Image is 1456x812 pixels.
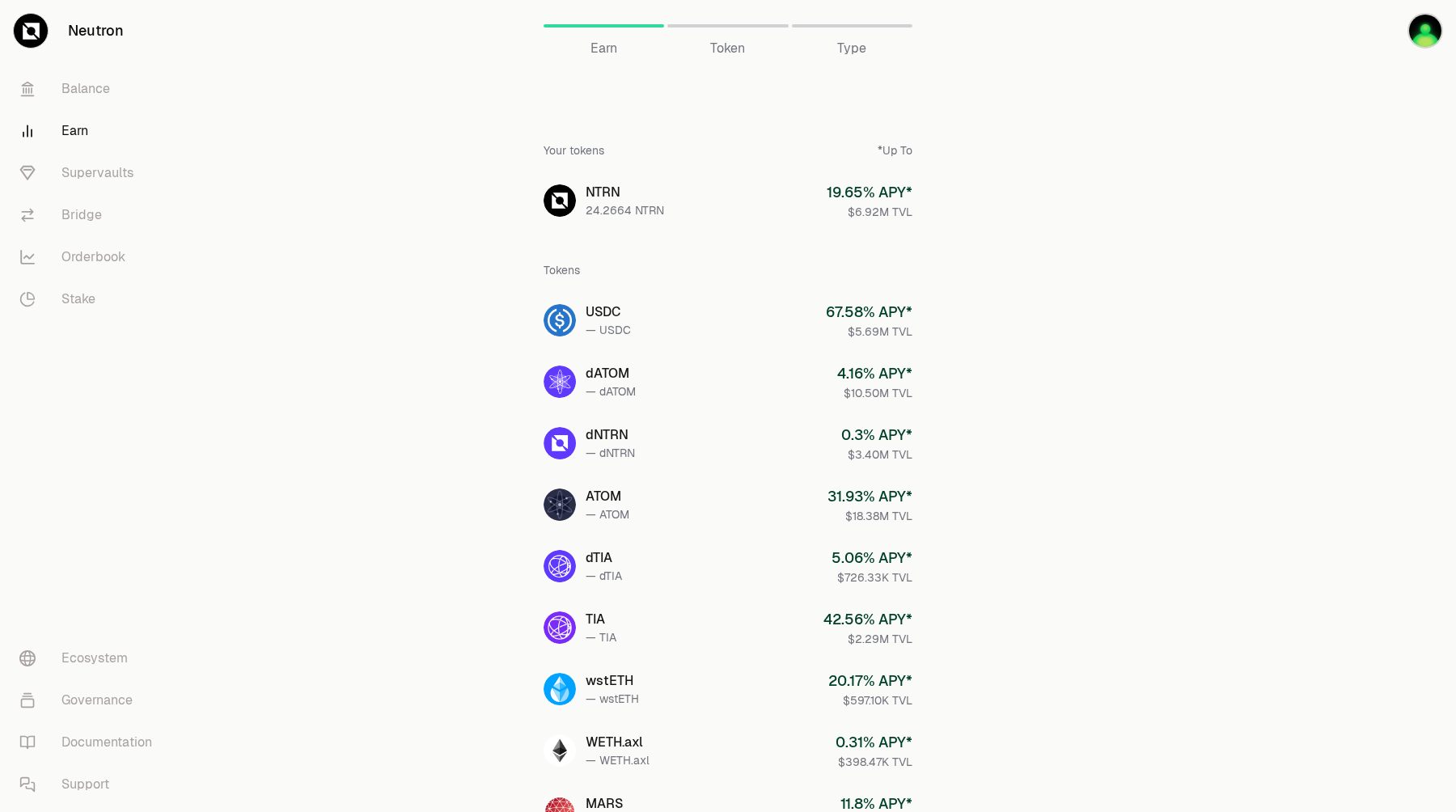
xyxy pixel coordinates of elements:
[827,181,912,204] div: 19.65 % APY*
[823,608,912,631] div: 42.56 % APY*
[586,445,635,461] div: — dNTRN
[586,752,650,768] div: — WETH.axl
[841,424,912,446] div: 0.3 % APY*
[586,425,635,445] div: dNTRN
[586,506,629,522] div: — ATOM
[544,142,604,159] div: Your tokens
[1409,15,1441,47] img: limit order 5
[586,487,629,506] div: ATOM
[544,262,580,278] div: Tokens
[836,754,912,770] div: $398.47K TVL
[6,721,175,763] a: Documentation
[823,631,912,647] div: $2.29M TVL
[531,537,925,595] a: dTIAdTIA— dTIA5.06% APY*$726.33K TVL
[6,236,175,278] a: Orderbook
[586,568,622,584] div: — dTIA
[6,278,175,320] a: Stake
[837,362,912,385] div: 4.16 % APY*
[544,488,576,521] img: ATOM
[531,598,925,657] a: TIATIA— TIA42.56% APY*$2.29M TVL
[6,763,175,806] a: Support
[586,691,639,707] div: — wstETH
[531,721,925,780] a: WETH.axlWETH.axl— WETH.axl0.31% APY*$398.47K TVL
[586,671,639,691] div: wstETH
[544,673,576,705] img: wstETH
[586,383,636,400] div: — dATOM
[826,324,912,340] div: $5.69M TVL
[586,183,664,202] div: NTRN
[586,610,616,629] div: TIA
[531,660,925,718] a: wstETHwstETH— wstETH20.17% APY*$597.10K TVL
[710,39,745,58] span: Token
[832,569,912,586] div: $726.33K TVL
[586,629,616,645] div: — TIA
[531,291,925,349] a: USDCUSDC— USDC67.58% APY*$5.69M TVL
[544,550,576,582] img: dTIA
[544,427,576,459] img: dNTRN
[586,548,622,568] div: dTIA
[531,414,925,472] a: dNTRNdNTRN— dNTRN0.3% APY*$3.40M TVL
[827,485,912,508] div: 31.93 % APY*
[586,322,631,338] div: — USDC
[832,547,912,569] div: 5.06 % APY*
[6,68,175,110] a: Balance
[544,366,576,398] img: dATOM
[878,142,912,159] div: *Up To
[837,39,866,58] span: Type
[836,731,912,754] div: 0.31 % APY*
[837,385,912,401] div: $10.50M TVL
[841,446,912,463] div: $3.40M TVL
[6,110,175,152] a: Earn
[6,152,175,194] a: Supervaults
[544,6,664,45] a: Earn
[6,679,175,721] a: Governance
[827,204,912,220] div: $6.92M TVL
[544,184,576,217] img: NTRN
[828,692,912,708] div: $597.10K TVL
[586,364,636,383] div: dATOM
[590,39,617,58] span: Earn
[586,202,664,218] div: 24.2664 NTRN
[826,301,912,324] div: 67.58 % APY*
[6,637,175,679] a: Ecosystem
[586,302,631,322] div: USDC
[544,304,576,336] img: USDC
[828,670,912,692] div: 20.17 % APY*
[6,194,175,236] a: Bridge
[586,733,650,752] div: WETH.axl
[531,353,925,411] a: dATOMdATOM— dATOM4.16% APY*$10.50M TVL
[544,611,576,644] img: TIA
[531,171,925,230] a: NTRNNTRN24.2664 NTRN19.65% APY*$6.92M TVL
[531,476,925,534] a: ATOMATOM— ATOM31.93% APY*$18.38M TVL
[827,508,912,524] div: $18.38M TVL
[544,734,576,767] img: WETH.axl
